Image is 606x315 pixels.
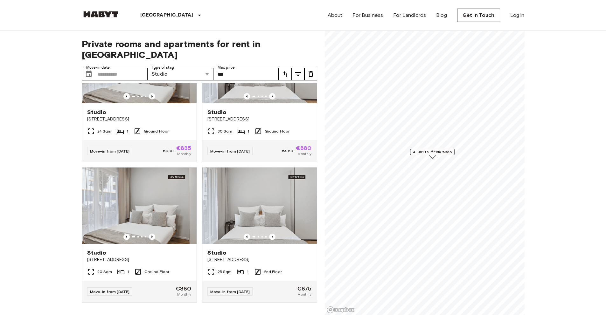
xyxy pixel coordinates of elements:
span: 25 Sqm [218,269,232,275]
a: For Landlords [393,11,426,19]
a: Mapbox logo [327,306,355,313]
span: Monthly [297,151,311,157]
button: Choose date [82,68,95,80]
button: Previous image [149,234,155,240]
span: Move-in from [DATE] [90,149,130,154]
a: About [328,11,343,19]
button: tune [292,68,304,80]
span: 20 Sqm [97,269,112,275]
span: [STREET_ADDRESS] [87,257,192,263]
img: Marketing picture of unit DE-13-001-205-001 [202,168,317,244]
span: Studio [207,249,227,257]
label: Type of stay [152,65,174,70]
span: €880 [296,145,312,151]
a: Blog [436,11,447,19]
span: Ground Floor [265,128,290,134]
span: Monthly [177,151,191,157]
button: Previous image [149,93,155,99]
span: Ground Floor [144,128,169,134]
span: 2nd Floor [264,269,282,275]
span: [STREET_ADDRESS] [207,116,312,122]
span: €980 [282,148,293,154]
span: Studio [87,108,107,116]
div: Studio [147,68,213,80]
span: €835 [176,145,192,151]
a: Marketing picture of unit DE-13-001-016-001Previous imagePrevious imageStudio[STREET_ADDRESS]24 S... [82,27,197,162]
button: Previous image [123,93,130,99]
span: Studio [207,108,227,116]
span: 1 [127,269,129,275]
span: 1 [127,128,128,134]
span: Monthly [297,291,311,297]
label: Max price [218,65,235,70]
span: €875 [297,286,312,291]
span: Private rooms and apartments for rent in [GEOGRAPHIC_DATA] [82,38,317,60]
div: Map marker [410,149,455,159]
span: Monthly [177,291,191,297]
span: Move-in from [DATE] [210,289,250,294]
span: Move-in from [DATE] [90,289,130,294]
button: Previous image [244,234,250,240]
span: €880 [176,286,192,291]
span: 30 Sqm [218,128,233,134]
a: Marketing picture of unit DE-13-001-014-001Previous imagePrevious imageStudio[STREET_ADDRESS]30 S... [202,27,317,162]
img: Habyt [82,11,120,17]
label: Move-in date [86,65,110,70]
p: [GEOGRAPHIC_DATA] [140,11,193,19]
button: Previous image [123,234,130,240]
span: 1 [247,269,248,275]
button: Previous image [269,234,275,240]
span: €930 [163,148,174,154]
a: Marketing picture of unit DE-13-001-205-001Previous imagePrevious imageStudio[STREET_ADDRESS]25 S... [202,167,317,303]
span: Studio [87,249,107,257]
span: [STREET_ADDRESS] [207,257,312,263]
span: 4 units from €835 [413,149,452,155]
button: tune [279,68,292,80]
button: Previous image [269,93,275,99]
a: Marketing picture of unit DE-13-001-003-001Previous imagePrevious imageStudio[STREET_ADDRESS]20 S... [82,167,197,303]
span: Ground Floor [144,269,170,275]
button: tune [304,68,317,80]
img: Marketing picture of unit DE-13-001-003-001 [82,168,197,244]
span: Move-in from [DATE] [210,149,250,154]
a: For Business [352,11,383,19]
button: Previous image [244,93,250,99]
a: Get in Touch [457,9,500,22]
span: 1 [247,128,249,134]
a: Log in [510,11,525,19]
span: 24 Sqm [97,128,112,134]
span: [STREET_ADDRESS] [87,116,192,122]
